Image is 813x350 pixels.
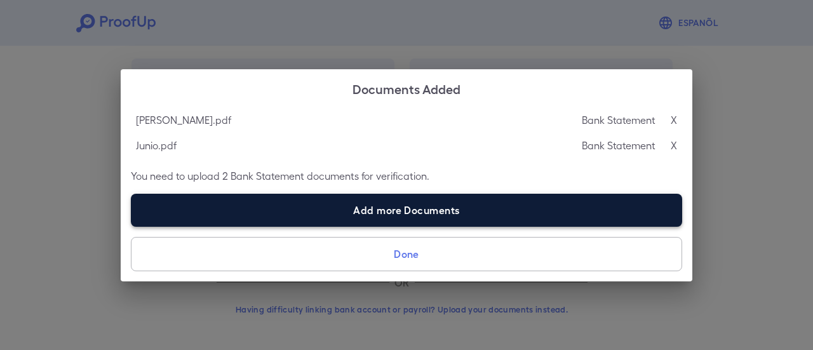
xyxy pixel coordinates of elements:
p: Junio.pdf [136,138,177,153]
h2: Documents Added [121,69,692,107]
label: Add more Documents [131,194,682,227]
p: Bank Statement [582,112,655,128]
p: X [671,112,677,128]
p: You need to upload 2 Bank Statement documents for verification. [131,168,682,184]
p: Bank Statement [582,138,655,153]
p: [PERSON_NAME].pdf [136,112,231,128]
p: X [671,138,677,153]
button: Done [131,237,682,271]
